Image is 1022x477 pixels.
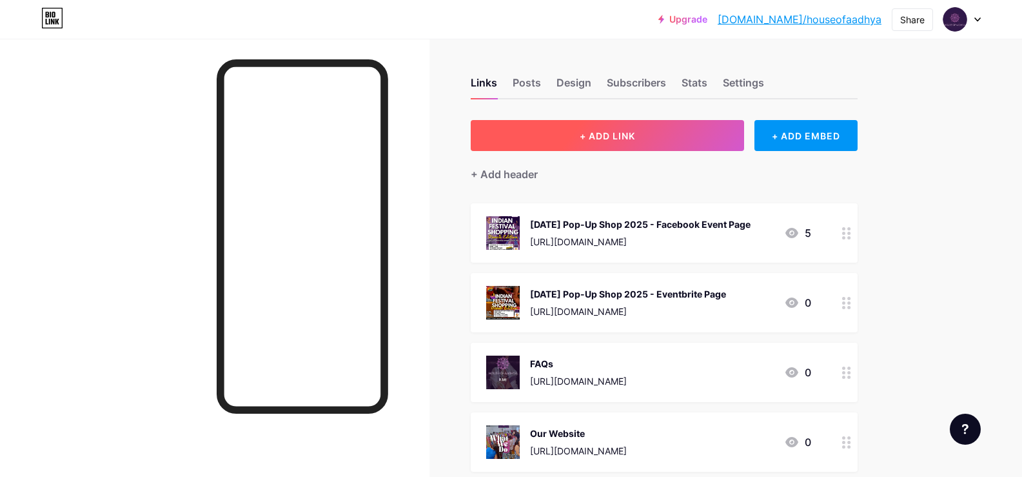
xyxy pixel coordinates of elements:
[784,365,811,380] div: 0
[486,216,520,250] img: Diwali Pop-Up Shop 2025 - Facebook Event Page
[718,12,881,27] a: [DOMAIN_NAME]/houseofaadhya
[530,235,751,249] div: [URL][DOMAIN_NAME]
[900,13,925,26] div: Share
[943,7,967,32] img: houseofaadhya
[658,14,707,25] a: Upgrade
[530,374,627,388] div: [URL][DOMAIN_NAME]
[784,225,811,241] div: 5
[754,120,857,151] div: + ADD EMBED
[530,287,726,301] div: [DATE] Pop-Up Shop 2025 - Eventbrite Page
[682,75,707,98] div: Stats
[556,75,591,98] div: Design
[471,167,538,182] div: + Add header
[723,75,764,98] div: Settings
[486,425,520,459] img: Our Website
[471,120,745,151] button: + ADD LINK
[486,356,520,389] img: FAQs
[530,218,751,231] div: [DATE] Pop-Up Shop 2025 - Facebook Event Page
[580,130,635,141] span: + ADD LINK
[471,75,497,98] div: Links
[530,357,627,370] div: FAQs
[607,75,666,98] div: Subscribers
[784,434,811,450] div: 0
[530,427,627,440] div: Our Website
[530,305,726,318] div: [URL][DOMAIN_NAME]
[784,295,811,310] div: 0
[513,75,541,98] div: Posts
[486,286,520,320] img: Diwali Pop-Up Shop 2025 - Eventbrite Page
[530,444,627,458] div: [URL][DOMAIN_NAME]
